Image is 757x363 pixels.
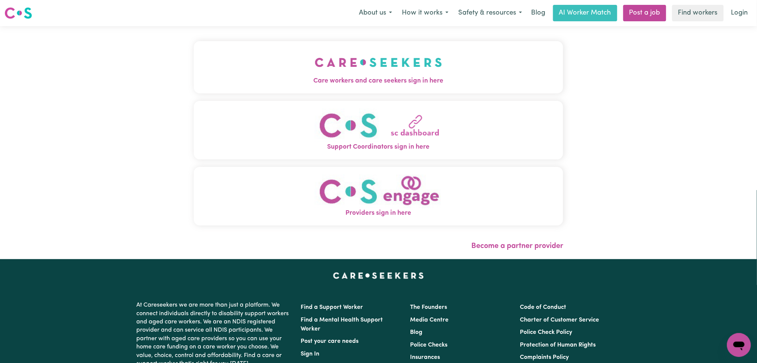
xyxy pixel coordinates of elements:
a: Insurances [410,354,440,360]
img: Careseekers logo [4,6,32,20]
span: Care workers and care seekers sign in here [194,76,564,86]
span: Providers sign in here [194,208,564,218]
a: Find a Mental Health Support Worker [301,317,383,332]
a: Find workers [672,5,724,21]
button: About us [354,5,397,21]
a: Protection of Human Rights [520,342,596,348]
span: Support Coordinators sign in here [194,142,564,152]
a: Sign In [301,351,320,357]
button: Care workers and care seekers sign in here [194,41,564,93]
a: Media Centre [410,317,449,323]
a: Careseekers home page [333,273,424,279]
a: Blog [410,329,423,335]
button: Support Coordinators sign in here [194,101,564,159]
a: Post a job [623,5,666,21]
a: Post your care needs [301,338,359,344]
a: Become a partner provider [471,242,563,250]
a: AI Worker Match [553,5,617,21]
button: Safety & resources [453,5,527,21]
a: The Founders [410,304,447,310]
button: How it works [397,5,453,21]
a: Charter of Customer Service [520,317,599,323]
a: Blog [527,5,550,21]
a: Careseekers logo [4,4,32,22]
iframe: Button to launch messaging window [727,333,751,357]
button: Providers sign in here [194,167,564,226]
a: Login [727,5,753,21]
a: Code of Conduct [520,304,566,310]
a: Complaints Policy [520,354,569,360]
a: Find a Support Worker [301,304,363,310]
a: Police Check Policy [520,329,572,335]
a: Police Checks [410,342,448,348]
